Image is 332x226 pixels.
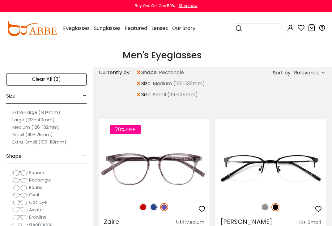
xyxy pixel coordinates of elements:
span: - [83,149,87,164]
label: Medium (126-132mm) [12,123,60,131]
img: Cat-Eye.png [12,199,28,206]
img: Purple [160,203,168,211]
div: Buy One Get One 50% [135,3,175,9]
img: Black [271,203,279,211]
img: Square.png [12,170,28,176]
label: Small (119-125mm) [12,131,53,138]
img: Rectangle.png [12,177,28,183]
img: Round.png [12,185,28,191]
img: abbeglasses.com [6,21,57,36]
div: Clear All (3) [6,73,87,86]
a: Shop now [176,3,198,8]
span: - [83,89,87,103]
div: Shop now [179,3,198,9]
span: × [136,78,141,89]
span: size: [141,80,153,87]
span: Round [29,184,43,190]
img: Blue [150,203,158,211]
span: size: [141,91,153,98]
span: 70% OFF [110,125,141,134]
span: Lenses [151,25,168,32]
label: Large (133-140mm) [12,116,55,123]
span: Our Story [172,25,195,32]
img: Black Lassiter - Metal ,Adjust Nose Pads [215,141,326,196]
img: size ruler [299,220,306,224]
div: Medium [185,219,204,226]
span: Small (119-125mm) [153,91,198,98]
img: size ruler [177,220,184,224]
span: Cat-Eye [29,199,47,205]
span: Browline [29,214,47,220]
span: Aviator [29,207,44,213]
img: Red [139,203,147,211]
img: Gun [261,203,269,211]
span: Sunglasses [94,25,121,32]
span: Rectangle [159,69,184,76]
h1: Men's Eyeglasses [123,50,212,61]
label: Extra-Large (141+mm) [12,109,60,116]
span: Oval [29,192,39,198]
span: Eyeglasses [63,25,90,32]
img: Browline.png [12,214,28,220]
span: shape: [141,69,159,76]
span: × [136,89,141,100]
label: Extra-Small (100-118mm) [12,138,66,146]
span: Relevance [294,67,320,78]
span: Shape [6,149,22,164]
img: Purple Zaire - TR ,Universal Bridge Fit [99,141,209,196]
div: Currently by: [99,67,136,78]
span: × [136,67,141,78]
span: Sort by: [273,69,292,76]
span: Featured [125,25,147,32]
span: Size [6,89,15,103]
span: Medium (126-132mm) [153,80,205,87]
img: Oval.png [12,192,28,198]
span: Rectangle [29,177,51,183]
span: Square [29,169,44,176]
span: Zaire [104,217,119,226]
img: Aviator.png [12,207,28,213]
span: [PERSON_NAME] [220,217,272,226]
div: Small [308,219,321,226]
